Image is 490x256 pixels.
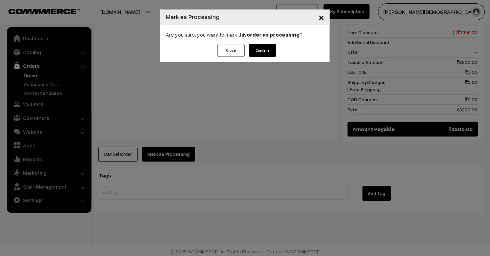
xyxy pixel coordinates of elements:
[313,7,330,28] button: Close
[249,44,276,57] button: Confirm
[166,12,220,21] h4: Mark as Processing
[218,44,245,57] button: Close
[247,31,300,38] strong: order as processing
[160,25,330,44] div: Are you sure, you want to mark this ?
[319,11,324,23] span: ×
